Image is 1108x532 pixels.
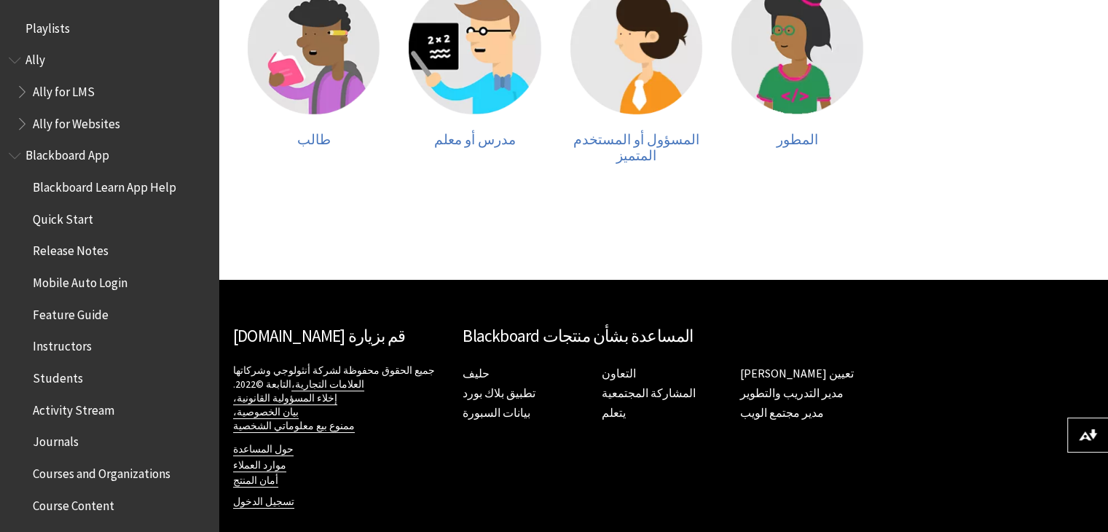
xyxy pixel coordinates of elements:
[463,325,693,346] font: المساعدة بشأن منتجات Blackboard
[777,131,818,148] font: المطور
[740,366,854,381] a: تعيين [PERSON_NAME]
[33,112,120,131] span: Ally for Websites
[463,366,490,381] a: حليف
[33,270,127,290] span: Mobile Auto Login
[233,392,337,404] font: إخلاء المسؤولية القانونية،
[463,386,535,401] a: تطبيق بلاك بورد
[233,325,406,346] a: قم بزيارة [DOMAIN_NAME]
[233,364,435,391] font: جميع الحقوق محفوظة لشركة أنثولوجي وشركاتها التابعة ©2022.
[9,48,210,136] nav: مخطط كتاب لمختارات Ally Help
[740,366,854,380] font: تعيين [PERSON_NAME]
[297,131,331,148] font: طالب
[233,443,294,456] a: حول المساعدة
[233,406,299,418] font: بيان الخصوصية،
[233,420,355,432] font: ممنوع بيع معلوماتي الشخصية
[740,405,824,420] a: مدير مجتمع الويب
[233,443,294,455] font: حول المساعدة
[233,392,337,405] a: إخلاء المسؤولية القانونية،
[33,302,109,322] span: Feature Guide
[25,16,70,36] span: Playlists
[233,496,294,509] a: تسجيل الدخول
[601,405,625,420] a: يتعلم
[740,386,844,400] font: مدير التدريب والتطوير
[233,420,355,433] a: ممنوع بيع معلوماتي الشخصية
[33,79,95,99] span: Ally for LMS
[33,175,176,195] span: Blackboard Learn App Help
[33,239,109,259] span: Release Notes
[434,131,516,148] font: مدرس أو معلم
[9,16,210,41] nav: مخطط كتاب لقوائم التشغيل
[463,386,535,400] font: تطبيق بلاك بورد
[601,366,635,380] font: التعاون
[291,378,364,391] a: العلامات التجارية،
[33,366,83,386] span: Students
[33,493,114,513] span: Course Content
[25,48,45,68] span: Ally
[233,474,278,488] a: أمان المنتج
[33,430,79,450] span: Journals
[33,207,93,227] span: Quick Start
[573,131,699,164] font: المسؤول أو المستخدم المتميز
[601,386,695,401] a: المشاركة المجتمعية
[33,398,114,418] span: Activity Stream
[33,335,92,354] span: Instructors
[233,459,286,472] a: موارد العملاء
[33,461,170,481] span: Courses and Organizations
[233,406,299,419] a: بيان الخصوصية،
[463,405,530,420] a: بيانات السبورة
[291,378,364,391] font: العلامات التجارية،
[740,386,844,401] a: مدير التدريب والتطوير
[463,366,490,380] font: حليف
[233,459,286,472] font: موارد العملاء
[601,366,635,381] a: التعاون
[601,386,695,400] font: المشاركة المجتمعية
[25,144,109,163] span: Blackboard App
